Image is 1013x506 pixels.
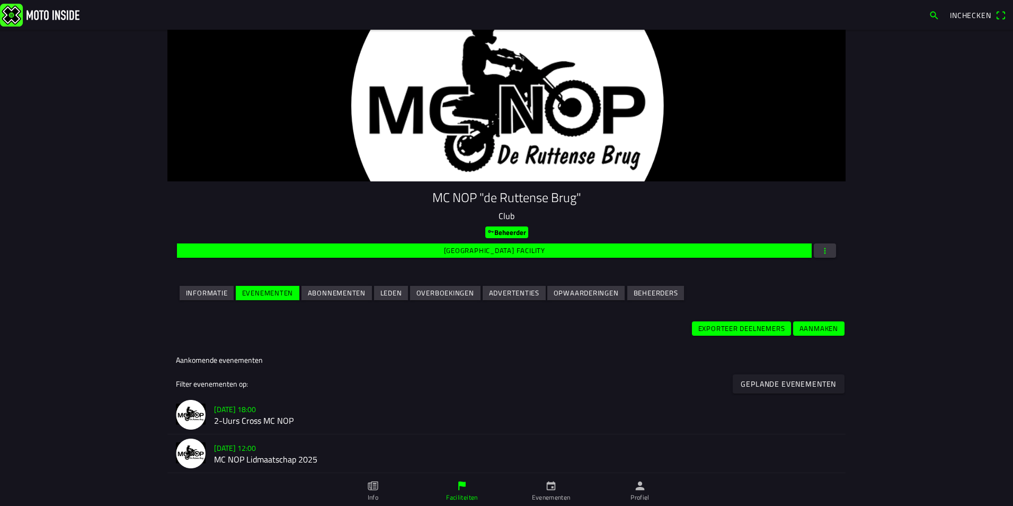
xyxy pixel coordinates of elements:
[456,480,468,492] ion-icon: flag
[176,210,837,222] p: Club
[374,286,408,300] ion-button: Leden
[236,286,299,300] ion-button: Evenementen
[483,286,546,300] ion-button: Advertenties
[741,380,837,387] ion-text: Geplande evenementen
[176,190,837,205] h1: MC NOP "de Ruttense Brug"
[634,480,646,492] ion-icon: person
[545,480,557,492] ion-icon: calendar
[950,10,991,21] span: Inchecken
[627,286,684,300] ion-button: Beheerders
[214,455,837,465] h2: MC NOP Lidmaatschap 2025
[214,416,837,426] h2: 2-Uurs Cross MC NOP
[487,228,494,235] ion-icon: key
[945,6,1011,24] a: Incheckenqr scanner
[532,493,571,502] ion-label: Evenementen
[630,493,650,502] ion-label: Profiel
[692,321,791,336] ion-button: Exporteer deelnemers
[547,286,625,300] ion-button: Opwaarderingen
[176,354,263,365] ion-label: Aankomende evenementen
[177,243,812,258] ion-button: [GEOGRAPHIC_DATA] facility
[793,321,845,336] ion-button: Aanmaken
[367,480,379,492] ion-icon: paper
[176,378,248,389] ion-label: Filter evenementen op:
[176,439,206,468] img: GmdhPuAHibeqhJsKIY2JiwLbclnkXaGSfbvBl2T8.png
[176,400,206,430] img: z4OA0VIirXUWk1e4CfSck5GOOOl9asez4QfnKuOP.png
[485,226,528,238] ion-badge: Beheerder
[923,6,945,24] a: search
[214,442,256,453] ion-text: [DATE] 12:00
[410,286,481,300] ion-button: Overboekingen
[214,404,256,415] ion-text: [DATE] 18:00
[180,286,234,300] ion-button: Informatie
[301,286,372,300] ion-button: Abonnementen
[368,493,378,502] ion-label: Info
[446,493,477,502] ion-label: Faciliteiten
